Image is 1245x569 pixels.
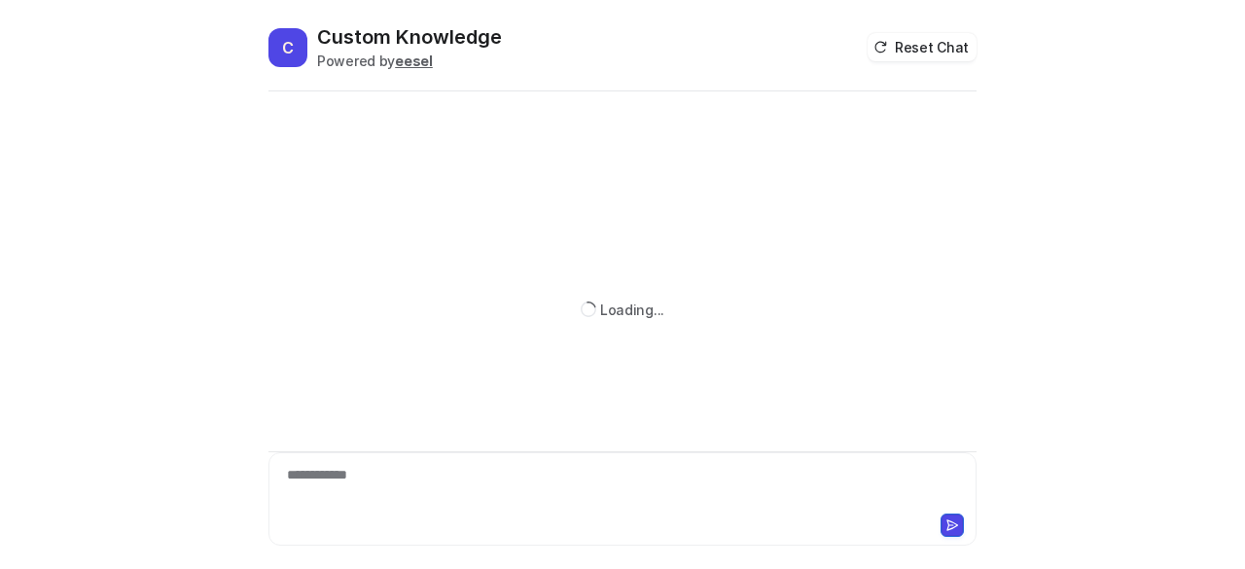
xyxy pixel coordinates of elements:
h2: Custom Knowledge [317,23,502,51]
div: Loading... [600,300,664,320]
div: Powered by [317,51,502,71]
b: eesel [395,53,433,69]
button: Reset Chat [868,33,977,61]
span: C [268,28,307,67]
